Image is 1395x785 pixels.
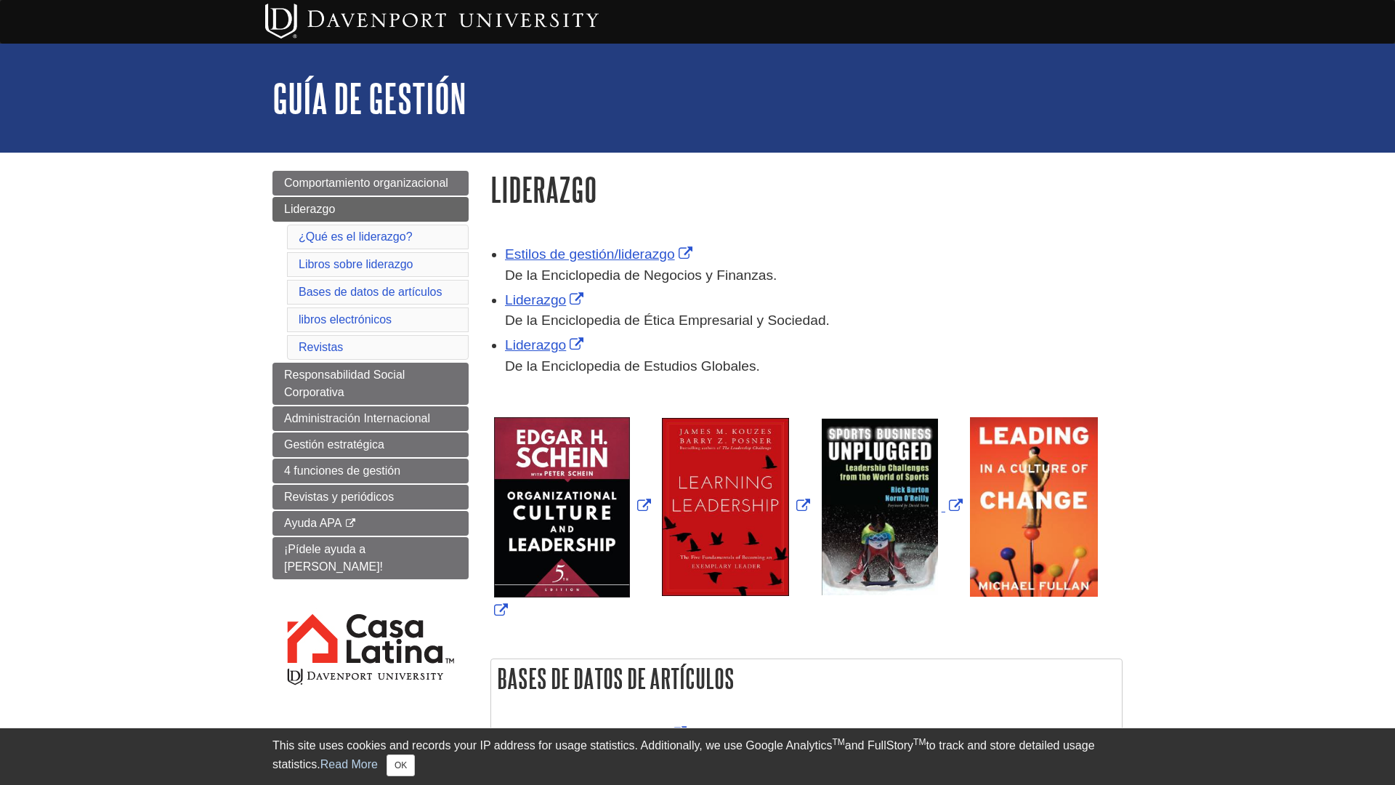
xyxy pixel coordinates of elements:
[505,265,1123,286] div: De la Enciclopedia de Negocios y Finanzas.
[490,171,1123,208] h1: Liderazgo
[658,499,814,514] a: Link opens in new window
[272,511,469,536] a: Ayuda APA
[284,369,405,398] span: Responsabilidad Social Corporativa
[299,341,343,353] a: Revistas
[272,171,469,712] div: Guide Page Menu
[284,543,383,573] span: ¡Pídele ayuda a [PERSON_NAME]!
[272,363,469,405] a: Responsabilidad Social Corporativa
[272,537,469,579] a: ¡Pídele ayuda a [PERSON_NAME]!
[505,337,587,353] a: Link opens in new window
[272,197,469,222] a: Liderazgo
[284,438,384,451] span: Gestión estratégica
[513,726,690,741] a: Link opens in new window
[272,485,469,510] a: Revistas y periódicos
[272,459,469,483] a: 4 funciones de gestión
[344,519,357,528] i: This link opens in a new window
[272,737,1123,776] div: This site uses cookies and records your IP address for usage statistics. Additionally, we use Goo...
[272,432,469,457] a: Gestión estratégica
[387,754,415,776] button: Close
[299,313,392,326] a: libros electrónicos
[272,171,469,196] a: Comportamiento organizacional
[505,292,587,307] a: Link opens in new window
[265,4,599,39] img: Davenport University
[284,491,394,503] span: Revistas y periódicos
[490,499,1101,619] a: Link opens in new window
[284,517,341,529] span: Ayuda APA
[284,203,335,215] span: Liderazgo
[272,406,469,431] a: Administración Internacional
[491,659,1122,698] h2: Bases de datos de artículos
[505,356,1123,377] div: De la Enciclopedia de Estudios Globales.
[320,758,378,770] a: Read More
[284,412,430,424] span: Administración Internacional
[284,177,448,189] span: Comportamiento organizacional
[832,737,844,747] sup: TM
[299,230,413,243] a: ¿Qué es el liderazgo?
[818,499,966,514] a: Link opens in new window
[284,464,400,477] span: 4 funciones de gestión
[299,286,442,298] a: Bases de datos de artículos
[299,258,413,270] a: Libros sobre liderazgo
[505,246,696,262] a: Link opens in new window
[490,499,655,514] a: Link opens in new window
[505,310,1123,331] div: De la Enciclopedia de Ética Empresarial y Sociedad.
[272,76,466,121] a: Guía de Gestión
[913,737,926,747] sup: TM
